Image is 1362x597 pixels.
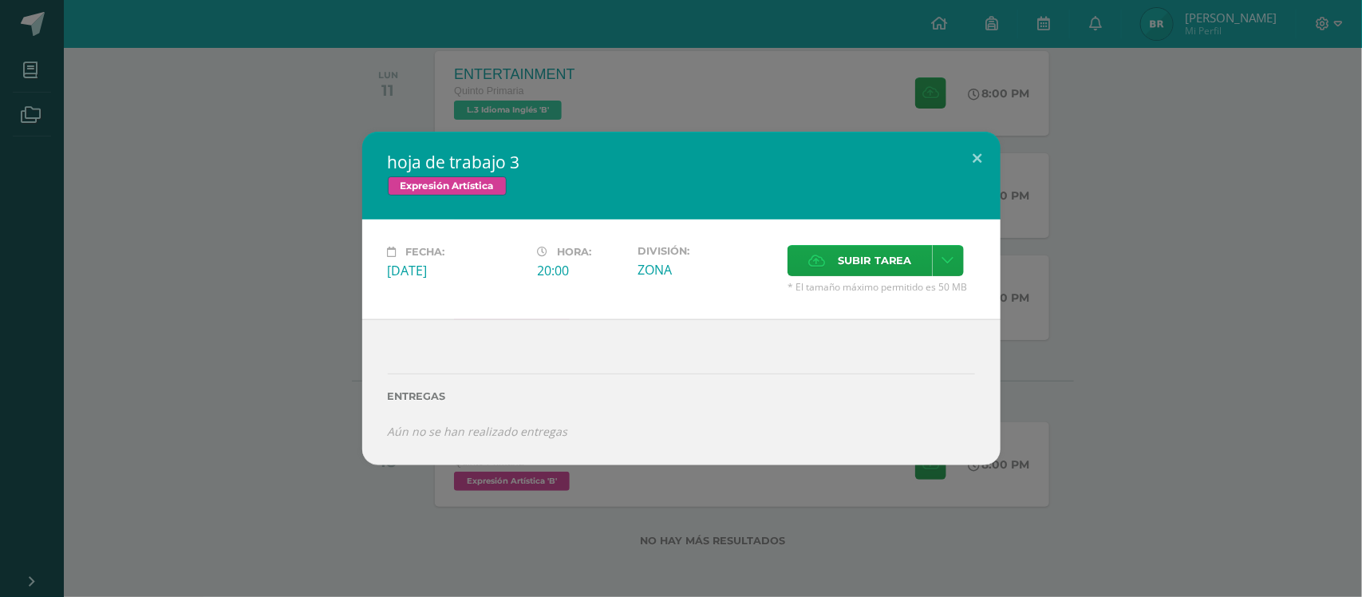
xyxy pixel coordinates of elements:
label: Entregas [388,390,975,402]
span: Subir tarea [838,246,912,275]
div: [DATE] [388,262,525,279]
button: Close (Esc) [955,132,1001,186]
div: 20:00 [538,262,625,279]
h2: hoja de trabajo 3 [388,151,975,173]
span: Fecha: [406,246,445,258]
label: División: [638,245,775,257]
span: Expresión Artística [388,176,507,196]
span: Hora: [558,246,592,258]
div: ZONA [638,261,775,279]
span: * El tamaño máximo permitido es 50 MB [788,280,975,294]
i: Aún no se han realizado entregas [388,424,568,439]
